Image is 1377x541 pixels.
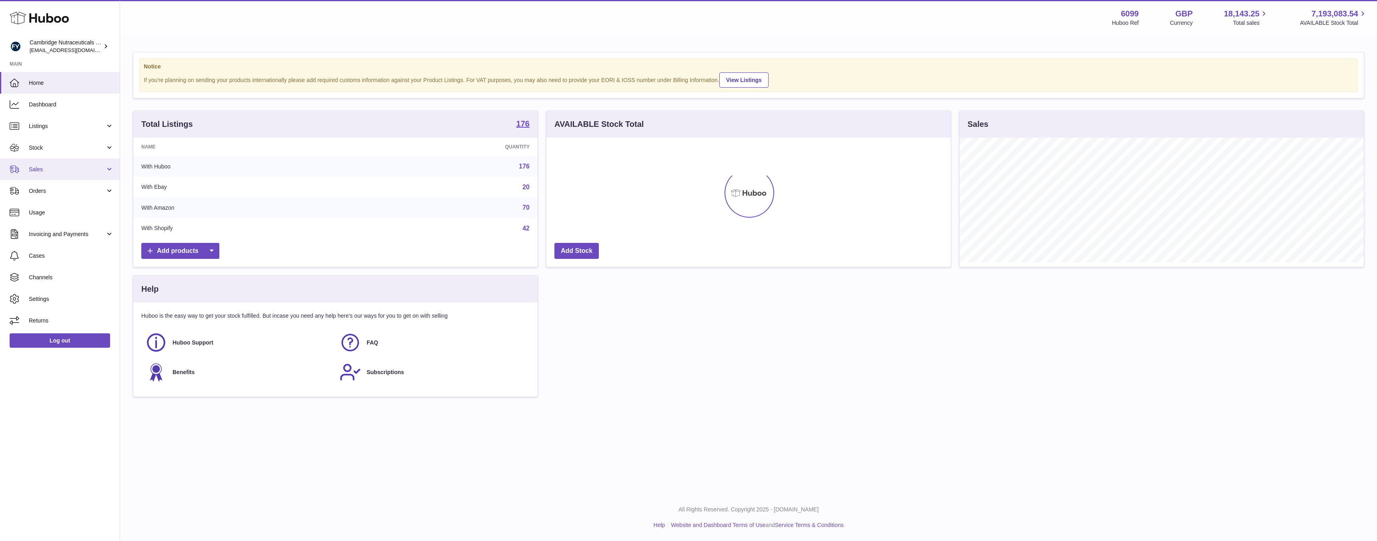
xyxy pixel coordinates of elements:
span: Channels [29,274,114,281]
span: Returns [29,317,114,325]
h3: Total Listings [141,119,193,130]
strong: 6099 [1121,8,1139,19]
span: Cases [29,252,114,260]
a: 176 [519,163,530,170]
td: With Shopify [133,218,355,239]
a: Benefits [145,361,331,383]
a: Website and Dashboard Terms of Use [671,522,765,528]
span: Huboo Support [173,339,213,347]
a: Huboo Support [145,332,331,353]
a: View Listings [719,72,769,88]
h3: AVAILABLE Stock Total [554,119,644,130]
a: 7,193,083.54 AVAILABLE Stock Total [1300,8,1367,27]
strong: 176 [516,120,530,128]
a: Service Terms & Conditions [775,522,844,528]
a: 42 [522,225,530,232]
h3: Sales [968,119,988,130]
td: With Huboo [133,156,355,177]
span: Total sales [1233,19,1269,27]
td: With Ebay [133,177,355,198]
span: Subscriptions [367,369,404,376]
li: and [668,521,843,529]
a: Log out [10,333,110,348]
a: 18,143.25 Total sales [1224,8,1269,27]
div: Huboo Ref [1112,19,1139,27]
div: If you're planning on sending your products internationally please add required customs informati... [144,71,1353,88]
div: Cambridge Nutraceuticals Ltd [30,39,102,54]
span: FAQ [367,339,378,347]
span: [EMAIL_ADDRESS][DOMAIN_NAME] [30,47,118,53]
span: Sales [29,166,105,173]
span: 18,143.25 [1224,8,1259,19]
span: Usage [29,209,114,216]
a: Add products [141,243,219,259]
a: Help [654,522,665,528]
strong: Notice [144,63,1353,70]
span: Listings [29,122,105,130]
span: 7,193,083.54 [1311,8,1358,19]
p: Huboo is the easy way to get your stock fulfilled. But incase you need any help here's our ways f... [141,312,530,320]
div: Currency [1170,19,1193,27]
a: 70 [522,204,530,211]
a: Add Stock [554,243,599,259]
span: Orders [29,187,105,195]
a: 20 [522,184,530,190]
p: All Rights Reserved. Copyright 2025 - [DOMAIN_NAME] [126,506,1371,513]
a: Subscriptions [339,361,526,383]
td: With Amazon [133,197,355,218]
th: Quantity [355,138,538,156]
span: Invoicing and Payments [29,230,105,238]
span: Home [29,79,114,87]
span: AVAILABLE Stock Total [1300,19,1367,27]
th: Name [133,138,355,156]
a: 176 [516,120,530,129]
span: Benefits [173,369,195,376]
span: Settings [29,295,114,303]
img: huboo@camnutra.com [10,40,22,52]
span: Stock [29,144,105,152]
span: Dashboard [29,101,114,108]
a: FAQ [339,332,526,353]
h3: Help [141,284,159,295]
strong: GBP [1175,8,1192,19]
